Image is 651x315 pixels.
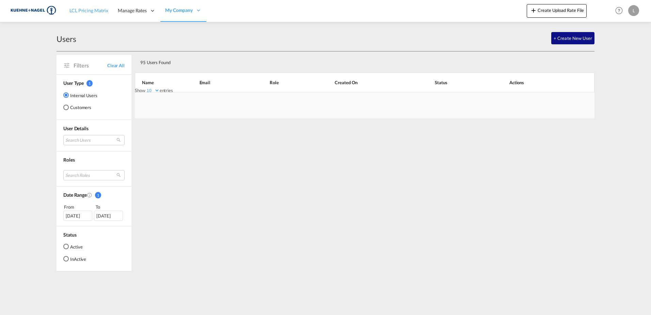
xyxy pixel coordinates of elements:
[63,255,86,262] md-radio-button: InActive
[63,92,97,99] md-radio-button: Internal Users
[86,80,93,87] span: 1
[63,243,86,250] md-radio-button: Active
[63,204,93,210] div: From
[551,32,594,44] button: + Create New User
[94,211,123,221] div: [DATE]
[628,5,639,16] div: L
[63,232,76,238] span: Status
[135,73,182,92] th: Name
[613,5,628,17] div: Help
[74,62,107,69] span: Filters
[63,80,84,86] span: User Type
[107,62,125,69] span: Clear All
[10,3,56,18] img: 36441310f41511efafde313da40ec4a4.png
[63,104,97,111] md-radio-button: Customers
[145,88,160,93] select: Showentries
[418,73,492,92] th: Status
[182,73,253,92] th: Email
[527,4,587,18] button: icon-plus 400-fgCreate Upload Rate File
[95,204,125,210] div: To
[118,7,147,14] span: Manage Rates
[63,204,125,221] span: From To [DATE][DATE]
[165,7,193,14] span: My Company
[63,192,87,198] span: Date Range
[63,125,89,131] span: User Details
[63,157,75,163] span: Roles
[253,73,318,92] th: Role
[135,87,173,93] label: Show entries
[57,33,76,44] div: Users
[87,192,92,198] md-icon: Created On
[63,211,92,221] div: [DATE]
[492,73,594,92] th: Actions
[613,5,625,16] span: Help
[95,192,101,198] span: 1
[138,54,546,68] div: 95 Users Found
[69,7,108,13] span: LCL Pricing Matrix
[529,6,538,14] md-icon: icon-plus 400-fg
[318,73,418,92] th: Created On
